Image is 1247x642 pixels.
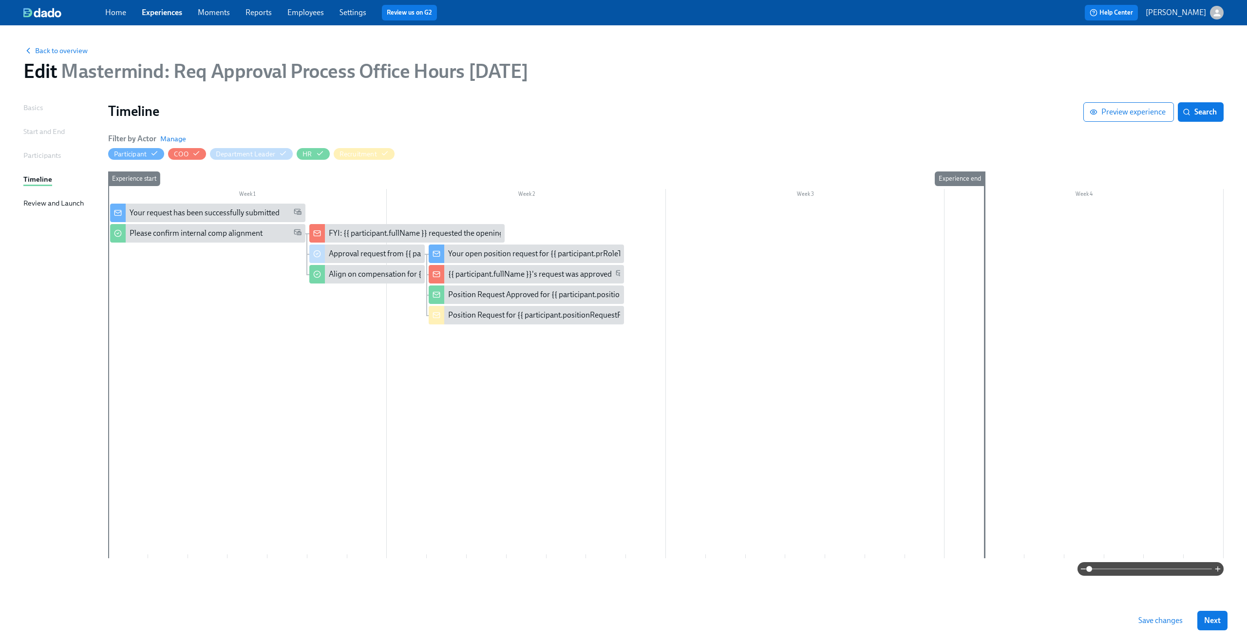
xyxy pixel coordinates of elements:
[309,265,425,283] div: Align on compensation for {{ participant.positionRequestRoleTitle }}
[108,189,387,202] div: Week 1
[1146,6,1224,19] button: [PERSON_NAME]
[23,174,52,185] div: Timeline
[448,269,612,280] div: {{ participant.fullName }}'s request was approved
[329,228,631,239] div: FYI: {{ participant.fullName }} requested the opening of position {{ participant.prRoleTitle }}
[297,148,329,160] button: HR
[130,208,280,218] div: Your request has been successfully submitted
[1132,611,1190,630] button: Save changes
[448,248,640,259] div: Your open position request for {{ participant.prRoleTitle }}
[429,285,624,304] div: Position Request Approved for {{ participant.positionRequestRoleTitle }}
[448,289,688,300] div: Position Request Approved for {{ participant.positionRequestRoleTitle }}
[1090,8,1133,18] span: Help Center
[108,102,1083,120] h1: Timeline
[114,150,147,159] div: Hide Participant
[110,204,305,222] div: Your request has been successfully submitted
[1146,7,1206,18] p: [PERSON_NAME]
[168,148,206,160] button: COO
[108,171,160,186] div: Experience start
[387,189,666,202] div: Week 2
[302,150,312,159] div: Hide HR
[1083,102,1174,122] button: Preview experience
[23,8,61,18] img: dado
[340,150,377,159] div: Hide Recruitment
[935,171,985,186] div: Experience end
[23,46,88,56] button: Back to overview
[1085,5,1138,20] button: Help Center
[382,5,437,20] button: Review us on G2
[329,248,489,259] div: Approval request from {{ participant.fullName }}
[666,189,945,202] div: Week 3
[1185,107,1217,117] span: Search
[1197,611,1228,630] button: Next
[429,265,624,283] div: {{ participant.fullName }}'s request was approved
[1092,107,1166,117] span: Preview experience
[108,133,156,144] h6: Filter by Actor
[198,8,230,17] a: Moments
[142,8,182,17] a: Experiences
[105,8,126,17] a: Home
[334,148,395,160] button: Recruitment
[448,310,654,321] div: Position Request for {{ participant.positionRequestRoleTitle }}
[340,8,366,17] a: Settings
[1204,616,1221,625] span: Next
[23,150,61,161] div: Participants
[160,134,186,144] button: Manage
[387,8,432,18] a: Review us on G2
[1138,616,1183,625] span: Save changes
[1178,102,1224,122] button: Search
[23,126,65,137] div: Start and End
[110,224,305,243] div: Please confirm internal comp alignment
[309,224,505,243] div: FYI: {{ participant.fullName }} requested the opening of position {{ participant.prRoleTitle }}
[616,269,623,280] span: Work Email
[174,150,189,159] div: Hide COO
[210,148,293,160] button: Department Leader
[23,102,43,113] div: Basics
[294,228,302,239] span: Work Email
[23,59,528,83] h1: Edit
[945,189,1224,202] div: Week 4
[329,269,555,280] div: Align on compensation for {{ participant.positionRequestRoleTitle }}
[246,8,272,17] a: Reports
[23,8,105,18] a: dado
[130,228,263,239] div: Please confirm internal comp alignment
[429,306,624,324] div: Position Request for {{ participant.positionRequestRoleTitle }}
[108,148,164,160] button: Participant
[287,8,324,17] a: Employees
[23,198,84,208] div: Review and Launch
[216,150,275,159] div: Hide Department Leader
[429,245,624,263] div: Your open position request for {{ participant.prRoleTitle }}
[294,208,302,219] span: Work Email
[57,59,528,83] span: Mastermind: Req Approval Process Office Hours [DATE]
[309,245,425,263] div: Approval request from {{ participant.fullName }}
